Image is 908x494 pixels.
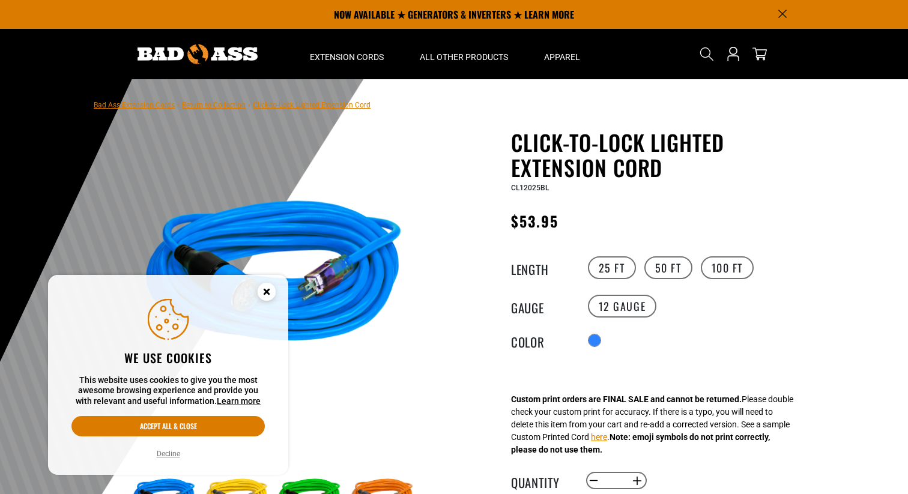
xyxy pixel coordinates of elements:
[511,432,770,454] strong: Note: emoji symbols do not print correctly, please do not use them.
[591,431,607,444] button: here
[153,448,184,460] button: Decline
[511,333,571,348] legend: Color
[402,29,526,79] summary: All Other Products
[511,394,742,404] strong: Custom print orders are FINAL SALE and cannot be returned.
[292,29,402,79] summary: Extension Cords
[644,256,692,279] label: 50 FT
[511,260,571,276] legend: Length
[526,29,598,79] summary: Apparel
[129,132,419,421] img: blue
[248,101,250,109] span: ›
[511,393,793,456] div: Please double check your custom print for accuracy. If there is a typo, you will need to delete t...
[511,184,549,192] span: CL12025BL
[420,52,508,62] span: All Other Products
[71,375,265,407] p: This website uses cookies to give you the most awesome browsing experience and provide you with r...
[511,210,558,232] span: $53.95
[310,52,384,62] span: Extension Cords
[588,256,636,279] label: 25 FT
[138,44,258,64] img: Bad Ass Extension Cords
[182,101,246,109] a: Return to Collection
[511,473,571,489] label: Quantity
[511,130,805,180] h1: Click-to-Lock Lighted Extension Cord
[48,275,288,475] aside: Cookie Consent
[177,101,180,109] span: ›
[94,97,371,112] nav: breadcrumbs
[544,52,580,62] span: Apparel
[588,295,657,318] label: 12 Gauge
[71,350,265,366] h2: We use cookies
[701,256,754,279] label: 100 FT
[71,416,265,436] button: Accept all & close
[94,101,175,109] a: Bad Ass Extension Cords
[253,101,371,109] span: Click-to-Lock Lighted Extension Cord
[217,396,261,406] a: Learn more
[511,298,571,314] legend: Gauge
[697,44,716,64] summary: Search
